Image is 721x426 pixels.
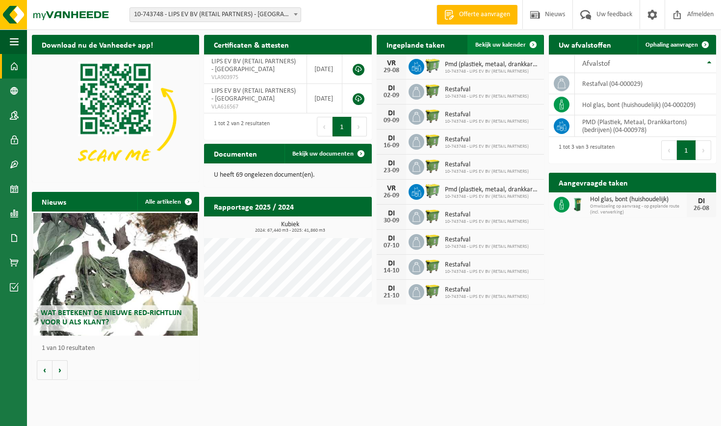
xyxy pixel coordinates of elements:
[445,61,539,69] span: Pmd (plastiek, metaal, drankkartons) (bedrijven)
[445,186,539,194] span: Pmd (plastiek, metaal, drankkartons) (bedrijven)
[382,117,401,124] div: 09-09
[445,136,529,144] span: Restafval
[424,82,441,99] img: WB-1100-HPE-GN-50
[333,117,352,136] button: 1
[382,210,401,217] div: DI
[382,242,401,249] div: 07-10
[382,59,401,67] div: VR
[209,228,371,233] span: 2024: 67,440 m3 - 2025: 41,860 m3
[32,54,199,180] img: Download de VHEPlus App
[445,161,529,169] span: Restafval
[467,35,543,54] a: Bekijk uw kalender
[445,236,529,244] span: Restafval
[424,133,441,149] img: WB-1100-HPE-GN-50
[445,194,539,200] span: 10-743748 - LIPS EV BV (RETAIL PARTNERS)
[317,117,333,136] button: Previous
[382,185,401,192] div: VR
[382,235,401,242] div: DI
[582,60,610,68] span: Afvalstof
[209,116,270,137] div: 1 tot 2 van 2 resultaten
[445,294,529,300] span: 10-743748 - LIPS EV BV (RETAIL PARTNERS)
[382,267,401,274] div: 14-10
[549,35,621,54] h2: Uw afvalstoffen
[475,42,526,48] span: Bekijk uw kalender
[424,107,441,124] img: WB-1100-HPE-GN-50
[549,173,638,192] h2: Aangevraagde taken
[575,94,716,115] td: hol glas, bont (huishoudelijk) (04-000209)
[645,42,698,48] span: Ophaling aanvragen
[382,84,401,92] div: DI
[382,167,401,174] div: 23-09
[445,219,529,225] span: 10-743748 - LIPS EV BV (RETAIL PARTNERS)
[696,140,711,160] button: Next
[52,360,68,380] button: Volgende
[211,87,296,103] span: LIPS EV BV (RETAIL PARTNERS) - [GEOGRAPHIC_DATA]
[445,86,529,94] span: Restafval
[575,115,716,137] td: PMD (Plastiek, Metaal, Drankkartons) (bedrijven) (04-000978)
[382,285,401,293] div: DI
[137,192,198,212] a: Alle artikelen
[590,196,687,204] span: Hol glas, bont (huishoudelijk)
[33,213,197,336] a: Wat betekent de nieuwe RED-richtlijn voor u als klant?
[457,10,513,20] span: Offerte aanvragen
[382,92,401,99] div: 02-09
[424,183,441,199] img: WB-0660-HPE-GN-50
[284,144,371,163] a: Bekijk uw documenten
[382,109,401,117] div: DI
[382,67,401,74] div: 29-08
[42,345,194,352] p: 1 van 10 resultaten
[638,35,715,54] a: Ophaling aanvragen
[307,84,343,113] td: [DATE]
[445,169,529,175] span: 10-743748 - LIPS EV BV (RETAIL PARTNERS)
[382,192,401,199] div: 26-09
[32,35,163,54] h2: Download nu de Vanheede+ app!
[211,74,299,81] span: VLA903975
[424,57,441,74] img: WB-0660-HPE-GN-50
[445,244,529,250] span: 10-743748 - LIPS EV BV (RETAIL PARTNERS)
[445,144,529,150] span: 10-743748 - LIPS EV BV (RETAIL PARTNERS)
[352,117,367,136] button: Next
[445,211,529,219] span: Restafval
[382,142,401,149] div: 16-09
[575,73,716,94] td: restafval (04-000029)
[382,134,401,142] div: DI
[424,233,441,249] img: WB-1100-HPE-GN-50
[204,144,267,163] h2: Documenten
[569,195,586,212] img: WB-0140-HPE-GN-01
[211,103,299,111] span: VLA616567
[382,217,401,224] div: 30-09
[211,58,296,73] span: LIPS EV BV (RETAIL PARTNERS) - [GEOGRAPHIC_DATA]
[424,208,441,224] img: WB-1100-HPE-GN-50
[661,140,677,160] button: Previous
[424,158,441,174] img: WB-1100-HPE-GN-50
[445,261,529,269] span: Restafval
[130,8,301,22] span: 10-743748 - LIPS EV BV (RETAIL PARTNERS) - LOTENHULLE
[382,160,401,167] div: DI
[204,197,304,216] h2: Rapportage 2025 / 2024
[445,94,529,100] span: 10-743748 - LIPS EV BV (RETAIL PARTNERS)
[307,54,343,84] td: [DATE]
[32,192,76,211] h2: Nieuws
[129,7,301,22] span: 10-743748 - LIPS EV BV (RETAIL PARTNERS) - LOTENHULLE
[445,119,529,125] span: 10-743748 - LIPS EV BV (RETAIL PARTNERS)
[445,69,539,75] span: 10-743748 - LIPS EV BV (RETAIL PARTNERS)
[445,111,529,119] span: Restafval
[692,205,711,212] div: 26-08
[445,269,529,275] span: 10-743748 - LIPS EV BV (RETAIL PARTNERS)
[214,172,361,179] p: U heeft 69 ongelezen document(en).
[382,260,401,267] div: DI
[424,283,441,299] img: WB-1100-HPE-GN-50
[692,197,711,205] div: DI
[590,204,687,215] span: Omwisseling op aanvraag - op geplande route (incl. verwerking)
[437,5,517,25] a: Offerte aanvragen
[382,293,401,299] div: 21-10
[292,151,354,157] span: Bekijk uw documenten
[204,35,299,54] h2: Certificaten & attesten
[37,360,52,380] button: Vorige
[299,216,371,236] a: Bekijk rapportage
[445,286,529,294] span: Restafval
[554,139,615,161] div: 1 tot 3 van 3 resultaten
[377,35,455,54] h2: Ingeplande taken
[677,140,696,160] button: 1
[41,309,182,326] span: Wat betekent de nieuwe RED-richtlijn voor u als klant?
